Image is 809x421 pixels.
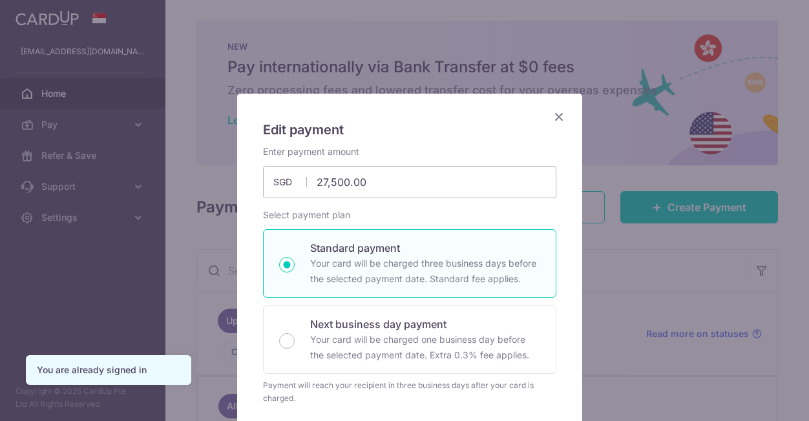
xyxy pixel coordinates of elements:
[263,209,350,221] label: Select payment plan
[273,176,307,189] span: SGD
[310,332,540,363] p: Your card will be charged one business day before the selected payment date. Extra 0.3% fee applies.
[726,382,796,415] iframe: Opens a widget where you can find more information
[551,109,567,125] button: Close
[263,379,556,405] div: Payment will reach your recipient in three business days after your card is charged.
[37,364,180,376] div: You are already signed in
[310,256,540,287] p: Your card will be charged three business days before the selected payment date. Standard fee appl...
[263,145,359,158] label: Enter payment amount
[263,119,556,140] h5: Edit payment
[310,316,540,332] p: Next business day payment
[310,240,540,256] p: Standard payment
[263,166,556,198] input: 0.00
